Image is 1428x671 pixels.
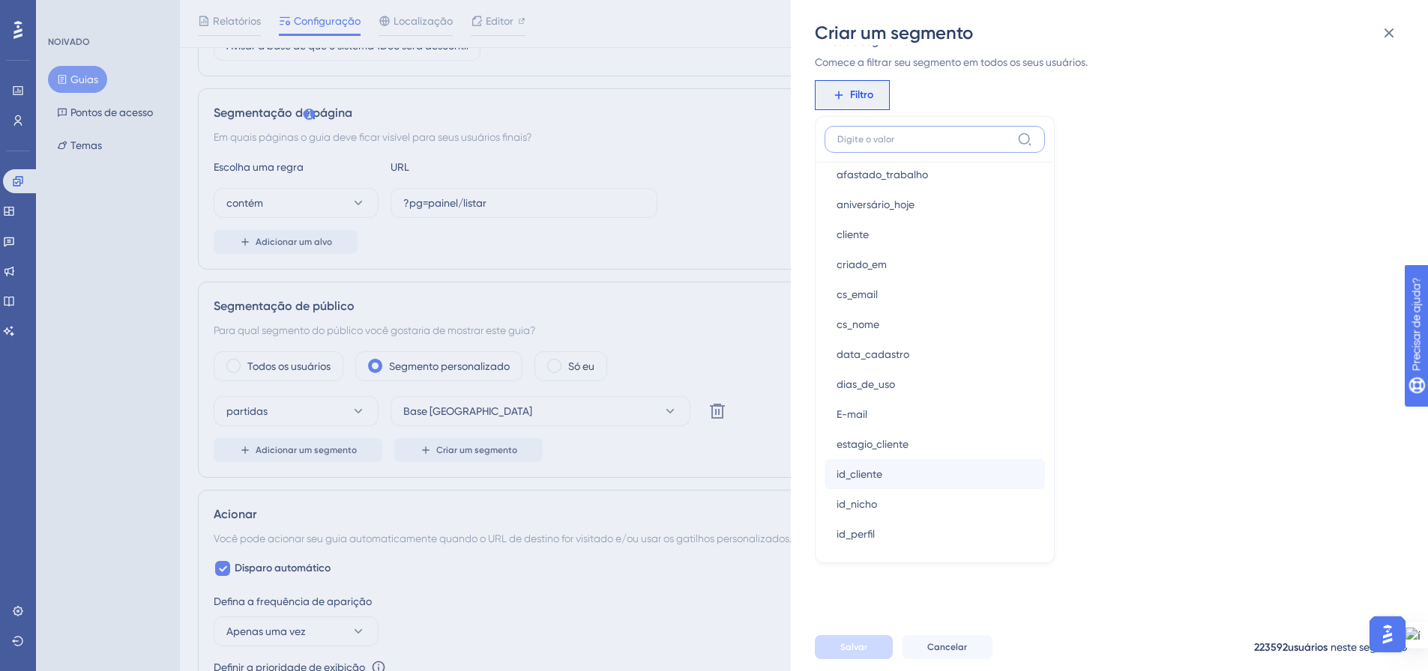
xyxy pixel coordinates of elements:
button: Filtro [815,80,890,110]
button: dias_de_uso [825,369,1045,399]
font: Salvar [840,642,867,652]
font: criado_em [837,258,887,270]
button: cs_nome [825,309,1045,339]
button: E-mail [825,399,1045,429]
button: Cancelar [902,635,992,659]
input: Digite o valor [837,133,1011,145]
button: Salvar [815,635,893,659]
button: afastado_trabalho [825,160,1045,189]
font: neste segmento [1331,641,1407,653]
font: Criar um segmento [815,22,973,43]
button: criado_em [825,249,1045,279]
font: estagio_cliente [837,438,909,450]
font: usuários [1288,641,1328,654]
button: estagio_cliente [825,429,1045,459]
font: data_cadastro [837,348,909,360]
font: Comece a filtrar seu segmento em todos os seus usuários. [815,56,1088,68]
iframe: Iniciador do Assistente de IA do UserGuiding [1365,612,1410,657]
button: id_nicho [825,489,1045,519]
font: Cancelar [927,642,967,652]
font: cs_nome [837,318,879,330]
font: aniversário_hoje [837,198,915,210]
button: cs_email [825,279,1045,309]
button: aniversário_hoje [825,189,1045,219]
font: id_cliente [837,468,882,480]
font: cliente [837,228,869,240]
button: id_perfil [825,519,1045,549]
font: id_nicho [837,498,877,510]
font: id_perfil [837,528,875,540]
font: cs_email [837,288,878,300]
font: 223592 [1254,641,1288,654]
button: id_cliente [825,459,1045,489]
button: data_cadastro [825,339,1045,369]
font: dias_de_uso [837,378,895,390]
font: afastado_trabalho [837,168,928,180]
font: E-mail [837,408,867,420]
button: cliente [825,219,1045,249]
font: Filtro [850,88,873,101]
font: Precisar de ajuda? [35,7,129,18]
